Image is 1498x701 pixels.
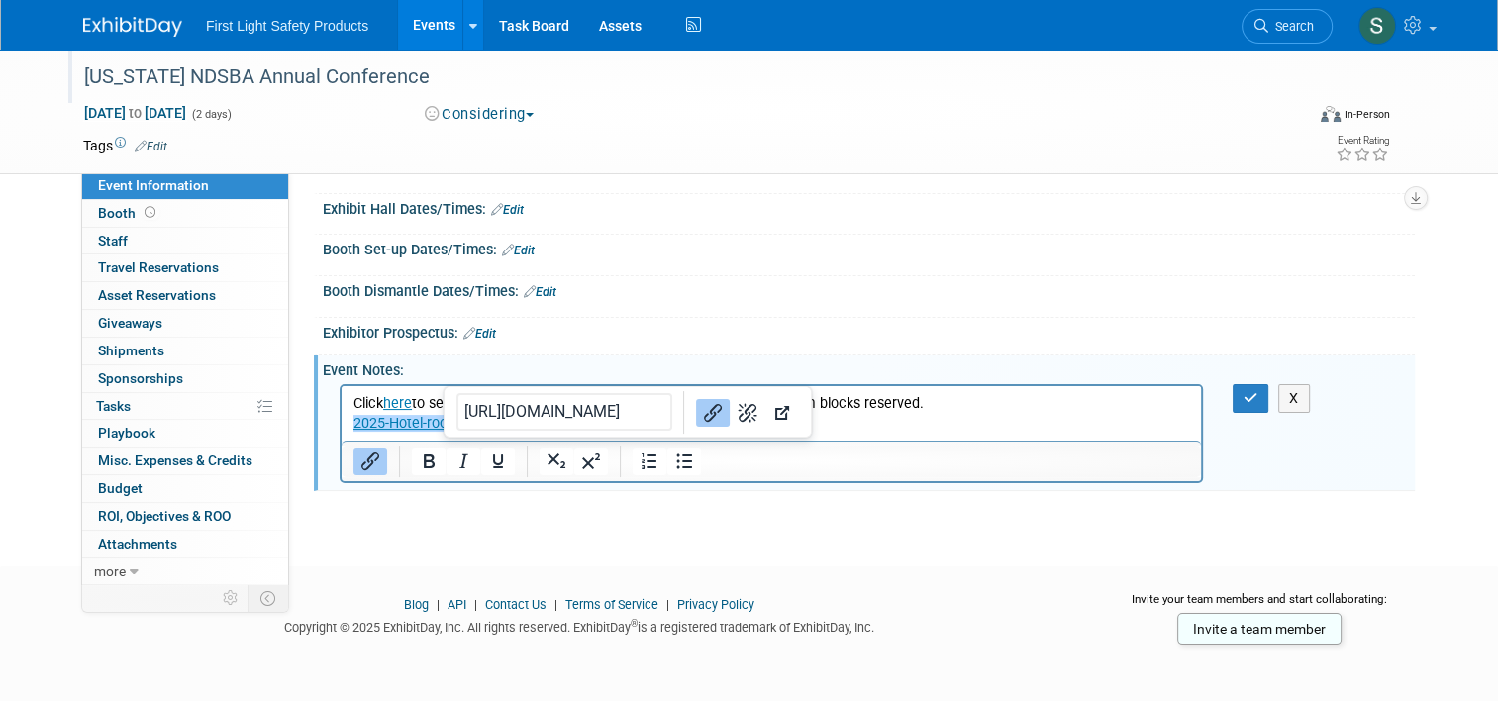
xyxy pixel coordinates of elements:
button: Superscript [574,448,608,475]
span: to [126,105,145,121]
button: Remove link [731,399,764,427]
button: Open link [765,399,799,427]
button: Considering [418,104,542,125]
div: Invite your team members and start collaborating: [1104,591,1415,621]
a: Contact Us [485,597,547,612]
span: Travel Reservations [98,259,219,275]
a: Travel Reservations [82,254,288,281]
img: Steph Willemsen [1358,7,1396,45]
a: Terms of Service [565,597,658,612]
span: | [549,597,562,612]
span: (2 days) [190,108,232,121]
span: Sponsorships [98,370,183,386]
div: Event Notes: [323,355,1415,380]
a: Edit [524,285,556,299]
button: Numbered list [633,448,666,475]
a: Edit [502,244,535,257]
div: Exhibit Hall Dates/Times: [323,194,1415,220]
span: | [432,597,445,612]
a: Misc. Expenses & Credits [82,448,288,474]
span: more [94,563,126,579]
a: Blog [404,597,429,612]
button: Subscript [540,448,573,475]
span: Tasks [96,398,131,414]
a: Edit [491,203,524,217]
img: Format-Inperson.png [1321,106,1341,122]
button: Insert/edit link [353,448,387,475]
iframe: Rich Text Area [342,386,1201,441]
span: [DATE] [DATE] [83,104,187,122]
a: Budget [82,475,288,502]
a: Search [1242,9,1333,44]
span: Search [1268,19,1314,34]
span: Booth not reserved yet [141,205,159,220]
a: Shipments [82,338,288,364]
td: Personalize Event Tab Strip [214,585,249,611]
span: Event Information [98,177,209,193]
a: Privacy Policy [677,597,754,612]
button: Bullet list [667,448,701,475]
button: Underline [481,448,515,475]
div: Booth Set-up Dates/Times: [323,235,1415,260]
a: Booth [82,200,288,227]
span: Shipments [98,343,164,358]
a: ROI, Objectives & ROO [82,503,288,530]
a: Event Information [82,172,288,199]
span: ROI, Objectives & ROO [98,508,231,524]
span: Asset Reservations [98,287,216,303]
span: Giveaways [98,315,162,331]
a: Sponsorships [82,365,288,392]
a: Staff [82,228,288,254]
button: Bold [412,448,446,475]
a: more [82,558,288,585]
span: Attachments [98,536,177,551]
td: Tags [83,136,167,155]
div: Booth Dismantle Dates/Times: [323,276,1415,302]
a: Invite a team member [1177,613,1342,645]
span: Playbook [98,425,155,441]
span: Misc. Expenses & Credits [98,452,252,468]
div: Exhibitor Prospectus: [323,318,1415,344]
button: Italic [447,448,480,475]
div: Event Format [1197,103,1390,133]
td: Toggle Event Tabs [249,585,289,611]
button: X [1278,384,1310,413]
button: Link [696,399,730,427]
span: | [661,597,674,612]
span: Staff [98,233,128,249]
img: ExhibitDay [83,17,182,37]
a: Edit [135,140,167,153]
span: First Light Safety Products [206,18,368,34]
sup: ® [631,618,638,629]
a: Playbook [82,420,288,447]
span: Booth [98,205,159,221]
span: Budget [98,480,143,496]
a: Edit [463,327,496,341]
div: [US_STATE] NDSBA Annual Conference [77,59,1279,95]
input: Link [456,393,672,431]
div: Event Rating [1336,136,1389,146]
a: API [448,597,466,612]
a: Asset Reservations [82,282,288,309]
a: Attachments [82,531,288,557]
a: Giveaways [82,310,288,337]
div: Copyright © 2025 ExhibitDay, Inc. All rights reserved. ExhibitDay is a registered trademark of Ex... [83,614,1074,637]
span: | [469,597,482,612]
div: In-Person [1344,107,1390,122]
a: Tasks [82,393,288,420]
